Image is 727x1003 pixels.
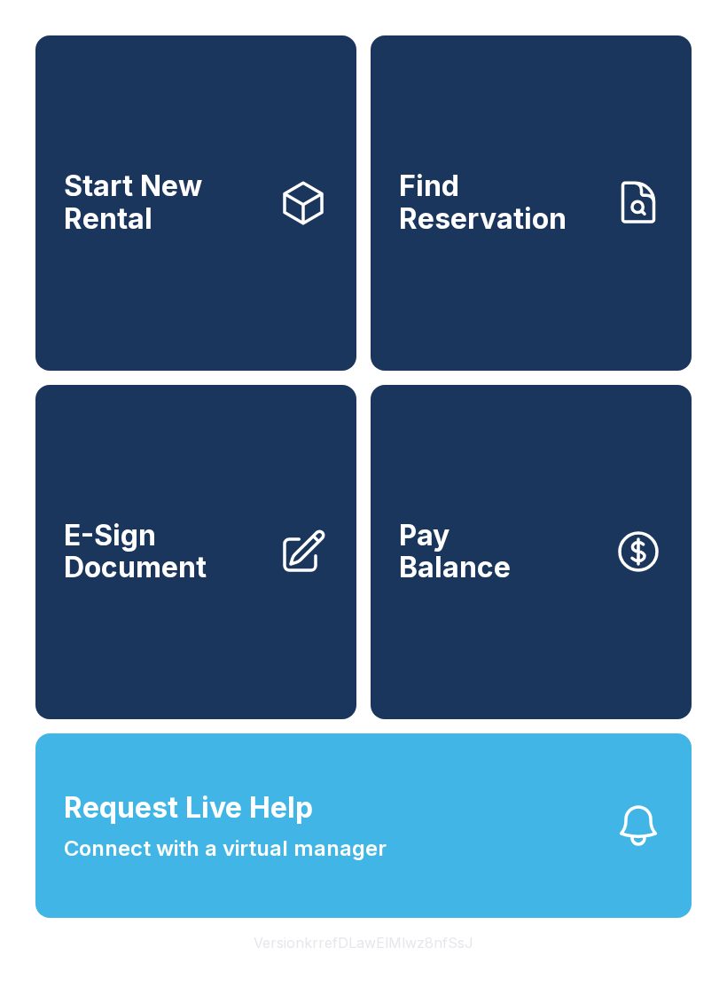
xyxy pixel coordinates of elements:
a: E-Sign Document [35,385,356,720]
span: Request Live Help [64,787,313,829]
span: E-Sign Document [64,520,264,584]
button: VersionkrrefDLawElMlwz8nfSsJ [239,918,488,968]
span: Connect with a virtual manager [64,833,387,865]
span: Find Reservation [399,170,599,235]
a: Start New Rental [35,35,356,371]
button: PayBalance [371,385,692,720]
span: Start New Rental [64,170,264,235]
a: Find Reservation [371,35,692,371]
button: Request Live HelpConnect with a virtual manager [35,733,692,918]
span: Pay Balance [399,520,511,584]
